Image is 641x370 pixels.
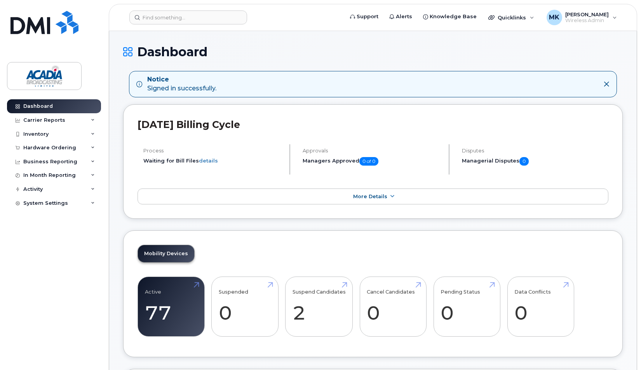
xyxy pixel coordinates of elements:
[123,45,623,59] h1: Dashboard
[138,245,194,262] a: Mobility Devices
[219,281,271,332] a: Suspended 0
[147,75,216,84] strong: Notice
[147,75,216,93] div: Signed in successfully.
[138,119,608,130] h2: [DATE] Billing Cycle
[199,157,218,164] a: details
[519,157,529,166] span: 0
[462,148,608,154] h4: Disputes
[303,157,442,166] h5: Managers Approved
[514,281,567,332] a: Data Conflicts 0
[143,148,283,154] h4: Process
[441,281,493,332] a: Pending Status 0
[293,281,346,332] a: Suspend Candidates 2
[145,281,197,332] a: Active 77
[143,157,283,164] li: Waiting for Bill Files
[353,194,387,199] span: More Details
[359,157,378,166] span: 0 of 0
[367,281,419,332] a: Cancel Candidates 0
[303,148,442,154] h4: Approvals
[462,157,608,166] h5: Managerial Disputes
